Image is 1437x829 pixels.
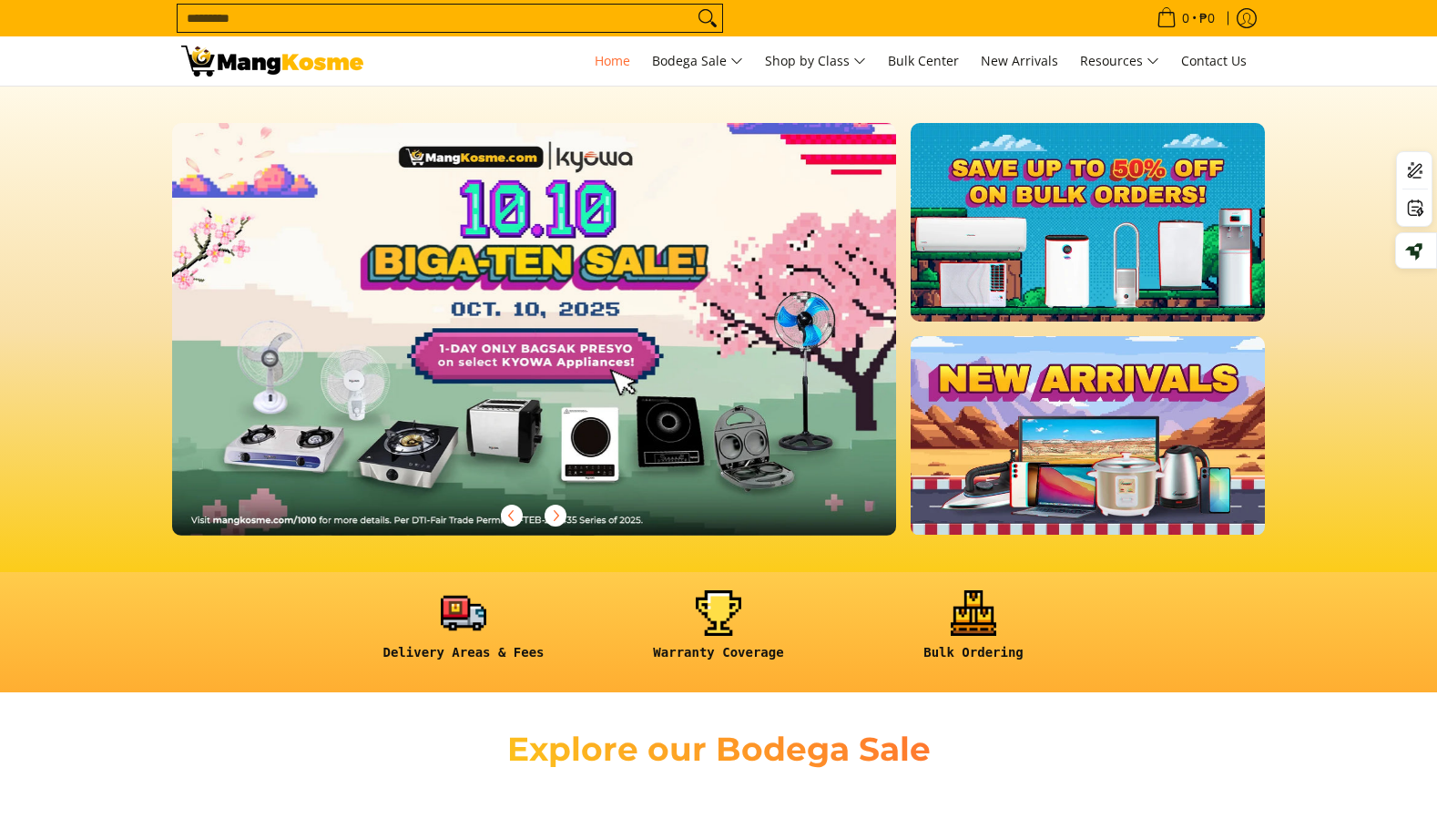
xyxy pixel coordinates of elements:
a: <h6><strong>Delivery Areas & Fees</strong></h6> [345,590,582,675]
a: Shop by Class [756,36,875,86]
a: Bulk Center [879,36,968,86]
a: <h6><strong>Warranty Coverage</strong></h6> [600,590,837,675]
a: Contact Us [1172,36,1256,86]
span: Contact Us [1181,52,1247,69]
span: New Arrivals [981,52,1058,69]
button: Previous [492,496,532,536]
nav: Main Menu [382,36,1256,86]
span: Shop by Class [765,50,866,73]
span: ₱0 [1197,12,1218,25]
span: Resources [1080,50,1159,73]
span: • [1151,8,1220,28]
button: Search [693,5,722,32]
span: 0 [1179,12,1192,25]
span: Bulk Center [888,52,959,69]
a: Home [586,36,639,86]
a: More [172,123,954,565]
a: Resources [1071,36,1168,86]
button: Next [535,496,576,536]
span: Home [595,52,630,69]
a: Bodega Sale [643,36,752,86]
img: Mang Kosme: Your Home Appliances Warehouse Sale Partner! [181,46,363,77]
h2: Explore our Bodega Sale [454,729,983,770]
a: <h6><strong>Bulk Ordering</strong></h6> [855,590,1092,675]
a: New Arrivals [972,36,1067,86]
span: Bodega Sale [652,50,743,73]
